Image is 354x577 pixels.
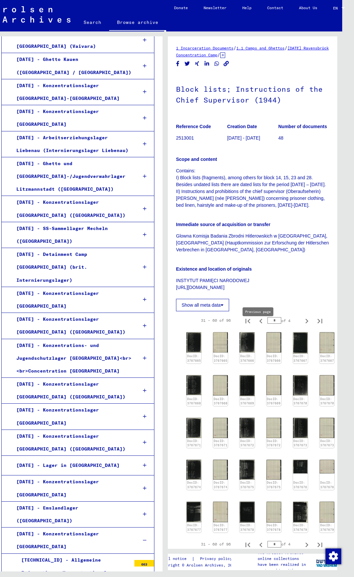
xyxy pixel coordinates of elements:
[11,475,132,501] div: [DATE] - Konzentrationslager [GEOGRAPHIC_DATA]
[187,439,201,447] a: DocID: 3767671
[300,314,313,327] button: Next page
[293,502,308,523] img: 001.jpg
[227,124,257,129] b: Creation Date
[240,354,254,362] a: DocID: 3767666
[300,538,313,551] button: Next page
[187,481,201,489] a: DocID: 3767674
[176,135,227,142] p: 2513001
[266,418,281,438] img: 002.jpg
[176,222,270,227] b: Immediate source of acquisition or transfer
[176,277,329,291] p: INSTYTUT PAMIĘCI NARODOWEJ [URL][DOMAIN_NAME]
[240,397,254,405] a: DocID: 3767669
[267,481,281,489] a: DocID: 3767675
[267,541,300,547] div: of 4
[320,332,334,353] img: 002.jpg
[278,124,327,129] b: Number of documents
[187,460,201,480] img: 001.jpg
[293,439,307,447] a: DocID: 3767673
[176,167,329,209] p: Contains: I) Block lists (fragments), among others for block 14, 15, 23 and 28. Besides undated l...
[267,523,281,531] a: DocID: 3767678
[187,502,201,523] img: 001.jpg
[187,332,201,353] img: 001.jpg
[11,53,132,79] div: [DATE] - Ghetto Kauen ([GEOGRAPHIC_DATA] / [GEOGRAPHIC_DATA])
[293,375,308,395] img: 001.jpg
[176,299,229,311] button: Show all meta data
[11,196,132,221] div: [DATE] - Konzentrationslager [GEOGRAPHIC_DATA] ([GEOGRAPHIC_DATA])
[11,131,132,157] div: [DATE] - Arbeitserziehungslager Liebenau (Internierungslager Liebenau)
[11,502,132,527] div: [DATE] - Emslandlager ([GEOGRAPHIC_DATA])
[184,60,191,68] button: Share on Twitter
[11,430,132,455] div: [DATE] - Konzentrationslager [GEOGRAPHIC_DATA] ([GEOGRAPHIC_DATA])
[187,375,201,395] img: 001.jpg
[187,354,201,362] a: DocID: 3767665
[267,354,281,362] a: DocID: 3767666
[293,523,307,531] a: DocID: 3767679
[214,397,227,405] a: DocID: 3767668
[134,560,154,567] div: 663
[240,332,254,353] img: 001.jpg
[293,332,308,353] img: 001.jpg
[214,439,227,447] a: DocID: 3767671
[11,378,132,403] div: [DATE] - Konzentrationslager [GEOGRAPHIC_DATA] ([GEOGRAPHIC_DATA])
[195,555,240,562] a: Privacy policy
[11,105,132,131] div: [DATE] - Konzentrationslager [GEOGRAPHIC_DATA]
[11,287,132,313] div: [DATE] - Konzentrationslager [GEOGRAPHIC_DATA]
[176,74,329,114] h1: Block lists; Instructions of the Chief Supervisor (1944)
[325,548,341,564] img: Change consent
[176,233,329,253] p: Glowna Komisja Badania Zbrodni Hitlerowskich w [GEOGRAPHIC_DATA], [GEOGRAPHIC_DATA] (Hauptkommiss...
[320,418,334,438] img: 002.jpg
[159,562,240,568] p: Copyright © Arolsen Archives, 2021
[214,523,227,531] a: DocID: 3767677
[11,404,132,429] div: [DATE] - Konzentrationslager [GEOGRAPHIC_DATA]
[254,538,267,551] button: Previous page
[176,46,233,50] a: 1 Incarceration Documents
[266,460,281,480] img: 002.jpg
[176,266,252,272] b: Existence and location of originals
[293,418,308,438] img: 001.jpg
[76,14,109,30] a: Search
[240,523,254,531] a: DocID: 3767678
[11,27,132,53] div: [DATE] - Konzentrationslager [GEOGRAPHIC_DATA] (Vaivara)
[159,555,240,562] div: |
[11,313,132,338] div: [DATE] - Konzentrationslager [GEOGRAPHIC_DATA] ([GEOGRAPHIC_DATA])
[333,6,340,10] span: EN
[214,481,227,489] a: DocID: 3767674
[293,481,307,489] a: DocID: 3767676
[267,439,281,447] a: DocID: 3767672
[320,523,334,531] a: DocID: 3767679
[320,481,334,489] a: DocID: 3767676
[201,541,231,547] div: 31 – 60 of 96
[187,523,201,531] a: DocID: 3767677
[267,317,300,324] div: of 4
[266,502,281,523] img: 002.jpg
[278,135,329,142] p: 48
[267,397,281,405] a: DocID: 3767669
[320,460,334,473] img: 002.jpg
[11,528,132,553] div: [DATE] - Konzentrationslager [GEOGRAPHIC_DATA]
[213,418,228,438] img: 002.jpg
[320,354,334,362] a: DocID: 3767667
[285,45,287,51] span: /
[213,332,228,353] img: 002.jpg
[11,157,132,196] div: [DATE] - Ghetto und [GEOGRAPHIC_DATA]-/Jugendverwahrlager Litzmannstadt ([GEOGRAPHIC_DATA])
[240,375,254,396] img: 001.jpg
[236,46,285,50] a: 1.1 Camps and Ghettos
[214,354,227,362] a: DocID: 3767665
[201,317,231,323] div: 31 – 60 of 96
[213,502,228,523] img: 002.jpg
[213,60,220,68] button: Share on WhatsApp
[187,397,201,405] a: DocID: 3767668
[11,222,132,248] div: [DATE] - SS-Sammellager Mecheln ([GEOGRAPHIC_DATA])
[240,418,254,438] img: 001.jpg
[325,548,341,564] div: Change consent
[11,79,132,105] div: [DATE] - Konzentrationslager [GEOGRAPHIC_DATA]-[GEOGRAPHIC_DATA]
[240,502,254,523] img: 001.jpg
[213,375,228,395] img: 002.jpg
[223,60,230,68] button: Copy link
[293,354,307,362] a: DocID: 3767667
[241,538,254,551] button: First page
[11,248,132,287] div: [DATE] - Detainment Camp [GEOGRAPHIC_DATA] (brit. Internierungslager)
[240,481,254,489] a: DocID: 3767675
[11,459,132,472] div: [DATE] - Lager in [GEOGRAPHIC_DATA]
[174,60,181,68] button: Share on Facebook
